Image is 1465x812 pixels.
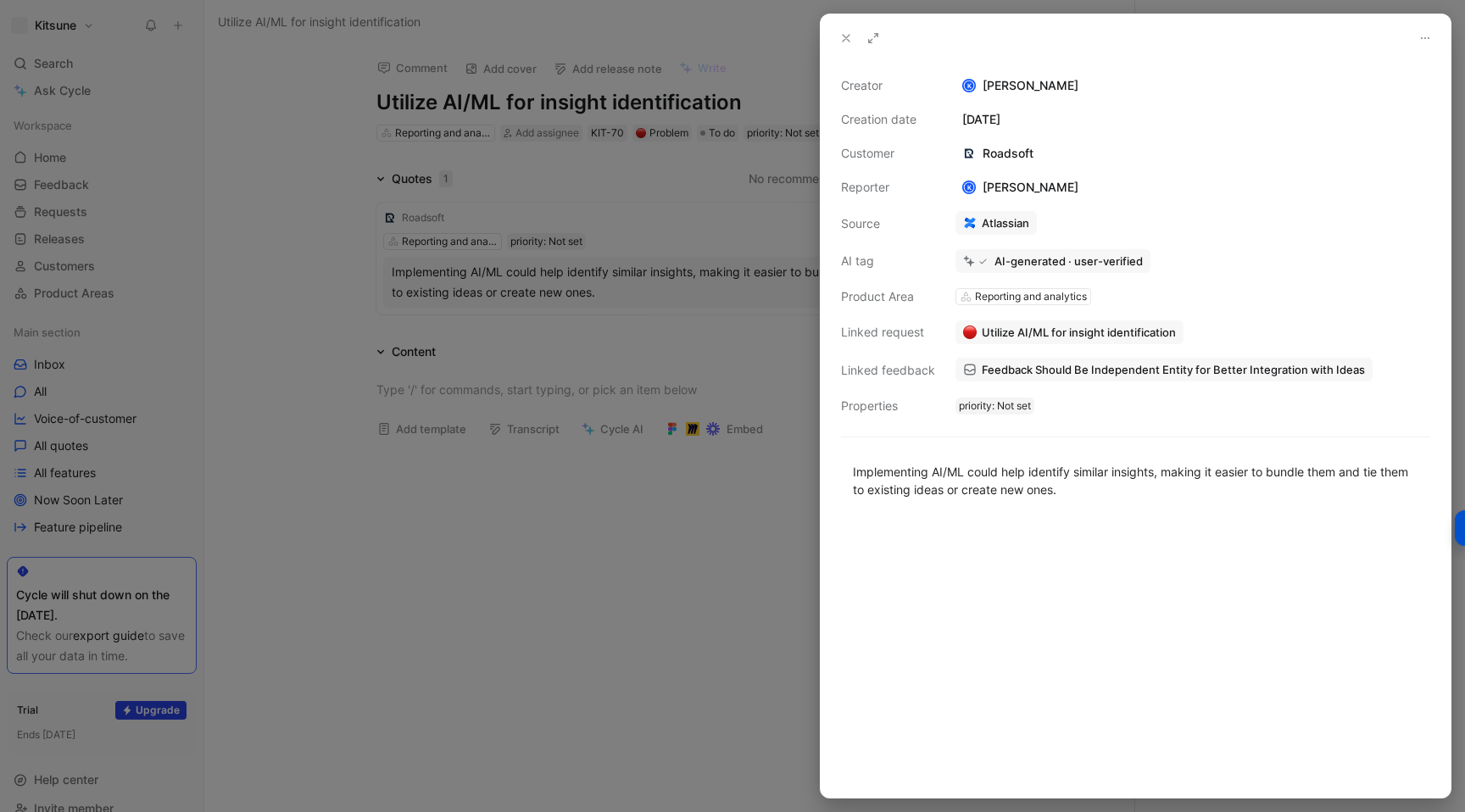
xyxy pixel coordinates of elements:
button: priority: Not set [955,398,1034,414]
div: Reporter [841,177,935,197]
img: logo [962,147,976,160]
div: K [964,81,975,92]
div: AI-generated · user-verified [994,253,1143,269]
div: Product Area [841,286,935,307]
div: [PERSON_NAME] [955,177,1085,197]
div: Customer [841,143,935,164]
a: Atlassian [955,211,1037,235]
img: 🔴 [963,325,977,339]
div: [DATE] [955,109,1430,130]
div: Properties [841,396,935,416]
button: 🔴Utilize AI/ML for insight identification [955,320,1184,344]
div: Source [841,214,935,234]
div: Implementing AI/ML could help identify similar insights, making it easier to bundle them and tie ... [853,463,1418,498]
div: Linked request [841,322,935,342]
div: K [964,182,975,193]
div: Creator [841,75,935,96]
div: Reporting and analytics [975,288,1087,305]
a: Feedback Should Be Independent Entity for Better Integration with Ideas [955,358,1373,381]
div: Roadsoft [955,143,1040,164]
div: [PERSON_NAME] [955,75,1430,96]
span: Feedback Should Be Independent Entity for Better Integration with Ideas [982,362,1365,377]
div: Creation date [841,109,935,130]
span: Utilize AI/ML for insight identification [982,325,1176,340]
div: AI tag [841,251,935,271]
div: Linked feedback [841,360,935,381]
